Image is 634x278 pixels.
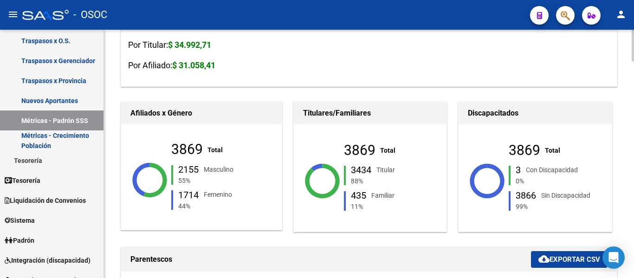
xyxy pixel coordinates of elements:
[615,9,627,20] mat-icon: person
[176,201,295,211] div: 44%
[545,145,560,155] div: Total
[349,176,468,186] div: 88%
[168,40,211,50] strong: $ 34.992,71
[380,145,395,155] div: Total
[349,201,468,212] div: 11%
[5,255,91,265] span: Integración (discapacidad)
[5,175,40,186] span: Tesorería
[526,165,578,175] div: Con Discapacidad
[207,145,223,155] div: Total
[602,246,625,269] div: Open Intercom Messenger
[178,190,199,200] div: 1714
[303,106,438,121] h1: Titulares/Familiares
[172,60,215,70] strong: $ 31.058,41
[371,190,395,200] div: Familiar
[130,106,272,121] h1: Afiliados x Género
[7,9,19,20] mat-icon: menu
[541,190,590,200] div: Sin Discapacidad
[5,215,35,226] span: Sistema
[128,39,610,52] h3: Por Titular:
[351,191,366,200] div: 435
[514,176,633,186] div: 0%
[171,144,203,155] div: 3869
[176,175,295,186] div: 55%
[5,235,34,246] span: Padrón
[538,253,550,265] mat-icon: cloud_download
[204,189,232,200] div: Femenino
[73,5,107,25] span: - OSOC
[344,145,375,155] div: 3869
[128,59,610,72] h3: Por Afiliado:
[351,165,371,175] div: 3434
[538,255,600,264] span: Exportar CSV
[531,251,608,268] button: Exportar CSV
[468,106,602,121] h1: Discapacitados
[514,201,633,212] div: 99%
[516,191,536,200] div: 3866
[516,165,521,175] div: 3
[130,252,531,267] h1: Parentescos
[509,145,540,155] div: 3869
[376,165,395,175] div: Titular
[5,195,86,206] span: Liquidación de Convenios
[178,165,199,174] div: 2155
[204,164,233,175] div: Masculino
